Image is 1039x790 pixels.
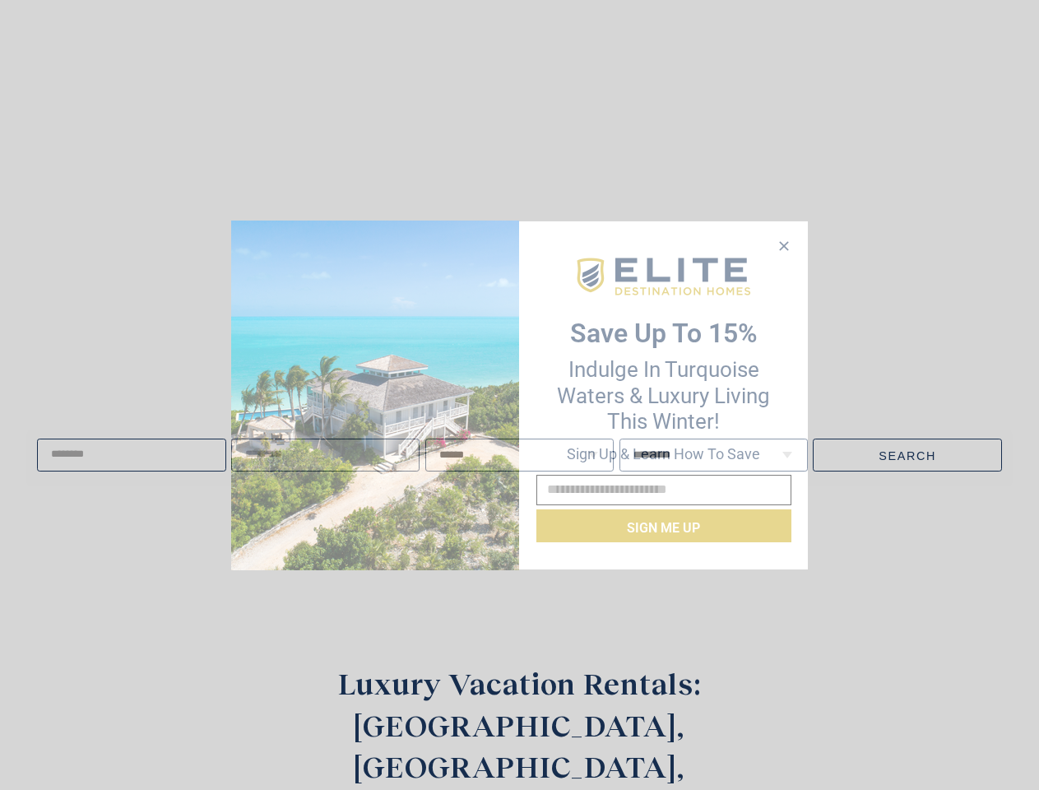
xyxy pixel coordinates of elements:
img: EDH-Logo-Horizontal-217-58px.png [574,253,753,301]
strong: Save up to 15% [570,318,758,349]
button: Close [772,234,795,258]
img: Desktop-Opt-in-2025-01-10T154335.578.png [231,221,519,570]
input: Email [536,475,791,505]
span: this winter! [607,409,720,434]
button: Sign me up [536,509,791,542]
span: Sign up & learn how to save [567,445,760,462]
span: Indulge in Turquoise Waters & Luxury Living [557,357,770,407]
